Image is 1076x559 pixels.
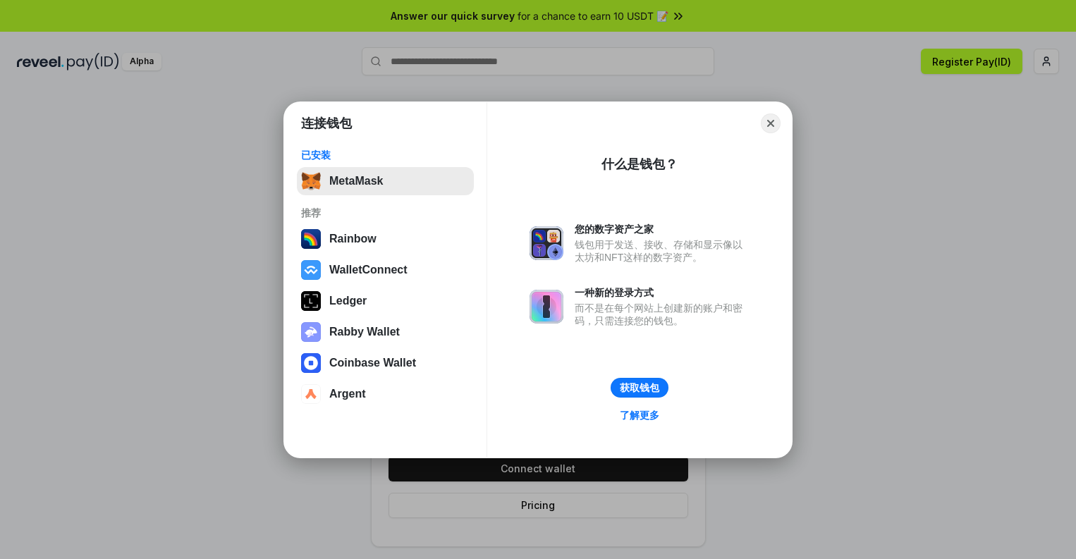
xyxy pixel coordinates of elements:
div: Rabby Wallet [329,326,400,338]
button: Coinbase Wallet [297,349,474,377]
button: Rainbow [297,225,474,253]
img: svg+xml,%3Csvg%20width%3D%2228%22%20height%3D%2228%22%20viewBox%3D%220%200%2028%2028%22%20fill%3D... [301,353,321,373]
button: Close [761,113,781,133]
button: Ledger [297,287,474,315]
img: svg+xml,%3Csvg%20xmlns%3D%22http%3A%2F%2Fwww.w3.org%2F2000%2Fsvg%22%20width%3D%2228%22%20height%3... [301,291,321,311]
div: 了解更多 [620,409,659,422]
img: svg+xml,%3Csvg%20xmlns%3D%22http%3A%2F%2Fwww.w3.org%2F2000%2Fsvg%22%20fill%3D%22none%22%20viewBox... [530,226,563,260]
div: Ledger [329,295,367,307]
button: Argent [297,380,474,408]
button: MetaMask [297,167,474,195]
div: MetaMask [329,175,383,188]
img: svg+xml,%3Csvg%20width%3D%2228%22%20height%3D%2228%22%20viewBox%3D%220%200%2028%2028%22%20fill%3D... [301,260,321,280]
div: 而不是在每个网站上创建新的账户和密码，只需连接您的钱包。 [575,302,750,327]
div: 您的数字资产之家 [575,223,750,235]
img: svg+xml,%3Csvg%20fill%3D%22none%22%20height%3D%2233%22%20viewBox%3D%220%200%2035%2033%22%20width%... [301,171,321,191]
button: Rabby Wallet [297,318,474,346]
div: 推荐 [301,207,470,219]
div: WalletConnect [329,264,408,276]
div: Argent [329,388,366,400]
div: Rainbow [329,233,377,245]
div: 什么是钱包？ [601,156,678,173]
button: 获取钱包 [611,378,668,398]
img: svg+xml,%3Csvg%20xmlns%3D%22http%3A%2F%2Fwww.w3.org%2F2000%2Fsvg%22%20fill%3D%22none%22%20viewBox... [301,322,321,342]
div: 钱包用于发送、接收、存储和显示像以太坊和NFT这样的数字资产。 [575,238,750,264]
button: WalletConnect [297,256,474,284]
img: svg+xml,%3Csvg%20width%3D%22120%22%20height%3D%22120%22%20viewBox%3D%220%200%20120%20120%22%20fil... [301,229,321,249]
img: svg+xml,%3Csvg%20xmlns%3D%22http%3A%2F%2Fwww.w3.org%2F2000%2Fsvg%22%20fill%3D%22none%22%20viewBox... [530,290,563,324]
div: 一种新的登录方式 [575,286,750,299]
div: 获取钱包 [620,381,659,394]
a: 了解更多 [611,406,668,424]
h1: 连接钱包 [301,115,352,132]
div: Coinbase Wallet [329,357,416,369]
div: 已安装 [301,149,470,161]
img: svg+xml,%3Csvg%20width%3D%2228%22%20height%3D%2228%22%20viewBox%3D%220%200%2028%2028%22%20fill%3D... [301,384,321,404]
